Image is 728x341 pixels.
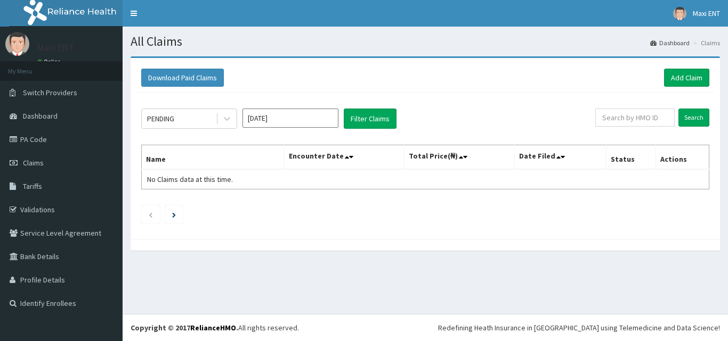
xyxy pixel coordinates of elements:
h1: All Claims [131,35,720,48]
img: User Image [5,32,29,56]
footer: All rights reserved. [123,314,728,341]
p: Maxi ENT [37,43,75,53]
strong: Copyright © 2017 . [131,323,238,332]
a: RelianceHMO [190,323,236,332]
th: Encounter Date [285,145,404,170]
a: Add Claim [664,69,709,87]
div: PENDING [147,113,174,124]
th: Actions [656,145,709,170]
li: Claims [691,38,720,47]
a: Online [37,58,63,65]
div: Redefining Heath Insurance in [GEOGRAPHIC_DATA] using Telemedicine and Data Science! [438,322,720,333]
a: Next page [172,210,176,219]
button: Download Paid Claims [141,69,224,87]
th: Total Price(₦) [404,145,515,170]
th: Status [606,145,656,170]
th: Date Filed [515,145,606,170]
a: Dashboard [650,38,690,47]
input: Search [678,109,709,127]
th: Name [142,145,285,170]
span: Switch Providers [23,88,77,97]
button: Filter Claims [344,109,397,129]
span: No Claims data at this time. [147,174,233,184]
a: Previous page [148,210,153,219]
img: User Image [673,7,686,20]
input: Search by HMO ID [595,109,675,127]
span: Dashboard [23,111,58,121]
span: Maxi ENT [693,9,720,18]
input: Select Month and Year [242,109,338,128]
span: Tariffs [23,181,42,191]
span: Claims [23,158,44,168]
